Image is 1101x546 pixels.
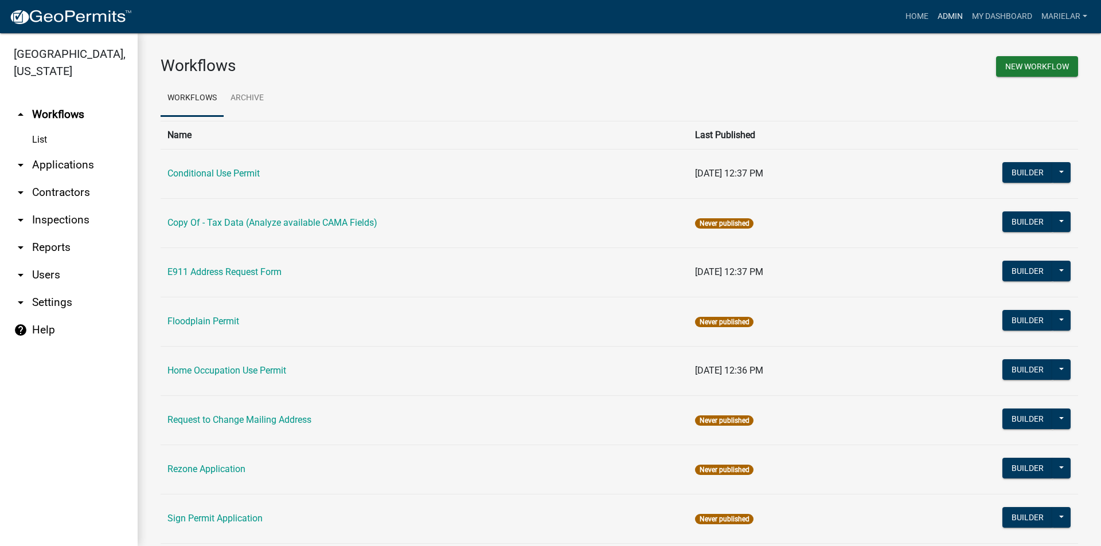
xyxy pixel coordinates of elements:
button: Builder [1002,408,1053,429]
span: Never published [695,317,753,327]
i: help [14,323,28,337]
i: arrow_drop_down [14,186,28,199]
button: Builder [1002,310,1053,331]
i: arrow_drop_down [14,241,28,254]
th: Name [161,121,688,149]
a: Request to Change Mailing Address [167,414,311,425]
button: Builder [1002,162,1053,183]
a: Home [901,6,933,28]
a: Workflows [161,80,224,117]
a: Archive [224,80,271,117]
span: [DATE] 12:36 PM [695,365,763,376]
button: Builder [1002,359,1053,380]
button: New Workflow [996,56,1078,77]
span: Never published [695,218,753,229]
a: Rezone Application [167,463,245,474]
a: Conditional Use Permit [167,168,260,179]
span: [DATE] 12:37 PM [695,266,763,277]
button: Builder [1002,211,1053,232]
a: Sign Permit Application [167,513,263,524]
button: Builder [1002,507,1053,528]
a: Floodplain Permit [167,316,239,327]
th: Last Published [688,121,881,149]
a: Admin [933,6,967,28]
button: Builder [1002,458,1053,478]
h3: Workflows [161,56,611,76]
a: Copy Of - Tax Data (Analyze available CAMA Fields) [167,217,377,228]
i: arrow_drop_down [14,158,28,172]
i: arrow_drop_down [14,296,28,309]
a: E911 Address Request Form [167,266,282,277]
a: Home Occupation Use Permit [167,365,286,376]
a: marielar [1037,6,1092,28]
button: Builder [1002,261,1053,281]
i: arrow_drop_down [14,268,28,282]
a: My Dashboard [967,6,1037,28]
i: arrow_drop_down [14,213,28,227]
span: Never published [695,514,753,524]
span: Never published [695,465,753,475]
span: Never published [695,415,753,426]
i: arrow_drop_up [14,108,28,121]
span: [DATE] 12:37 PM [695,168,763,179]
